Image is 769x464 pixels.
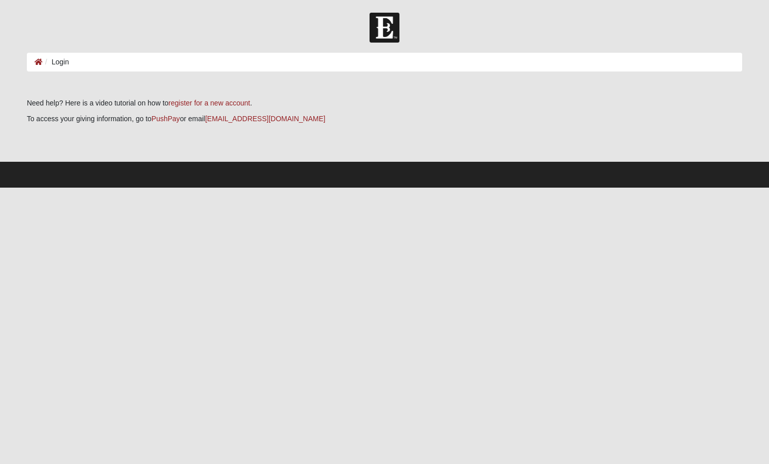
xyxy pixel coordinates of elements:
img: Church of Eleven22 Logo [370,13,399,43]
li: Login [43,57,69,67]
a: [EMAIL_ADDRESS][DOMAIN_NAME] [205,115,325,123]
p: To access your giving information, go to or email [27,114,742,124]
a: PushPay [152,115,180,123]
a: register for a new account [168,99,250,107]
p: Need help? Here is a video tutorial on how to . [27,98,742,109]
